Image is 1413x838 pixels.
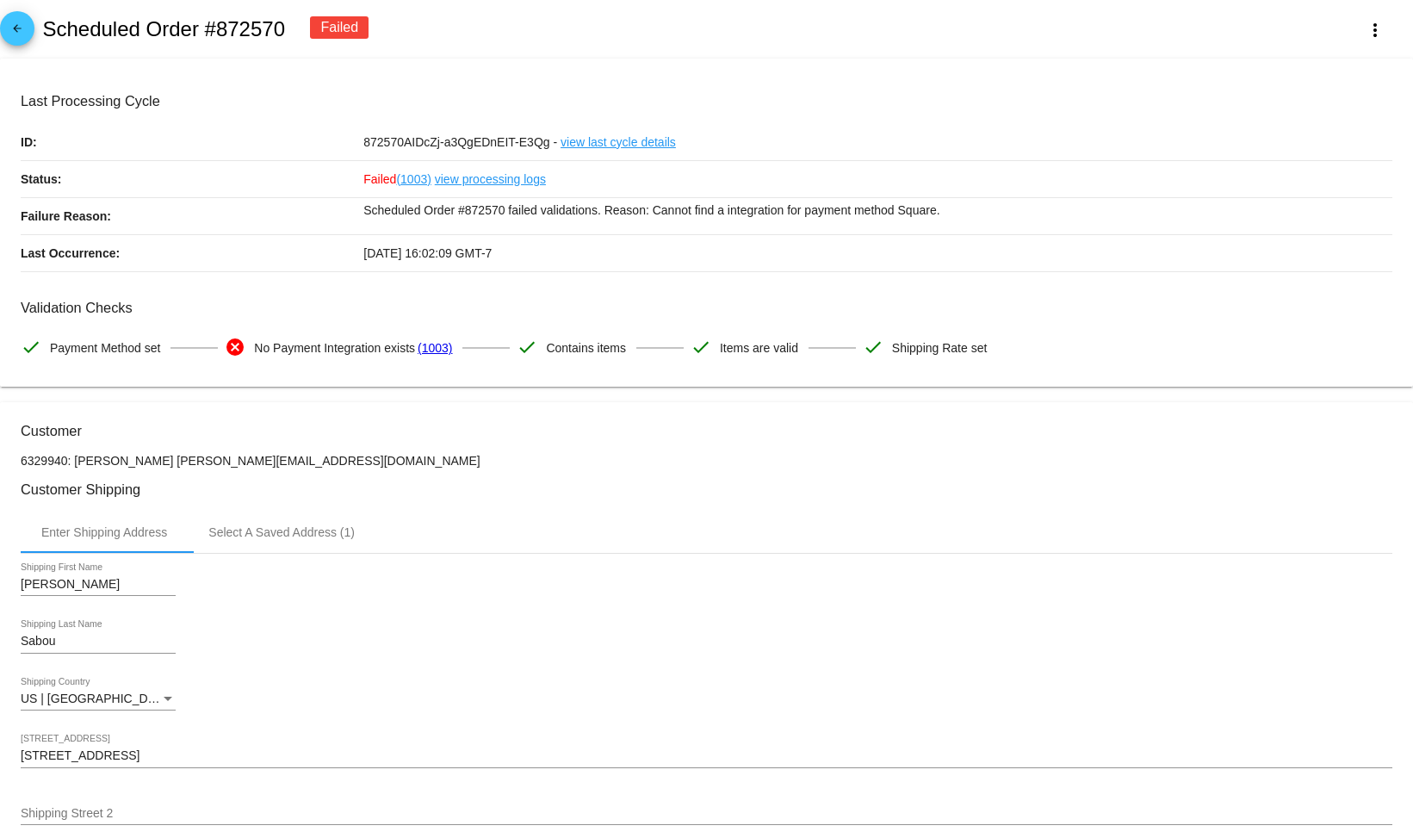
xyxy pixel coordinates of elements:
p: Failure Reason: [21,198,363,234]
p: ID: [21,124,363,160]
p: Scheduled Order #872570 failed validations. Reason: Cannot find a integration for payment method ... [363,198,1392,222]
span: US | [GEOGRAPHIC_DATA] [21,692,173,705]
div: Failed [310,16,369,39]
span: Shipping Rate set [892,330,988,366]
p: 6329940: [PERSON_NAME] [PERSON_NAME][EMAIL_ADDRESS][DOMAIN_NAME] [21,454,1392,468]
mat-icon: check [691,337,711,357]
mat-icon: arrow_back [7,22,28,43]
mat-icon: check [21,337,41,357]
input: Shipping Last Name [21,635,176,649]
span: Payment Method set [50,330,160,366]
mat-icon: check [863,337,883,357]
span: Contains items [546,330,626,366]
mat-select: Shipping Country [21,692,176,706]
h2: Scheduled Order #872570 [42,17,285,41]
h3: Customer Shipping [21,481,1392,498]
a: (1003) [418,330,452,366]
input: Shipping Street 2 [21,807,1392,821]
mat-icon: more_vert [1365,20,1385,40]
span: Failed [363,172,431,186]
a: view processing logs [435,161,546,197]
span: [DATE] 16:02:09 GMT-7 [363,246,492,260]
p: Last Occurrence: [21,235,363,271]
input: Shipping Street 1 [21,749,1392,763]
a: view last cycle details [561,124,676,160]
a: (1003) [396,161,431,197]
input: Shipping First Name [21,578,176,592]
h3: Customer [21,423,1392,439]
span: 872570AIDcZj-a3QgEDnEIT-E3Qg - [363,135,557,149]
span: No Payment Integration exists [254,330,415,366]
h3: Validation Checks [21,300,1392,316]
span: Items are valid [720,330,798,366]
h3: Last Processing Cycle [21,93,1392,109]
p: Status: [21,161,363,197]
mat-icon: check [517,337,537,357]
div: Enter Shipping Address [41,525,167,539]
div: Select A Saved Address (1) [208,525,355,539]
mat-icon: cancel [225,337,245,357]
